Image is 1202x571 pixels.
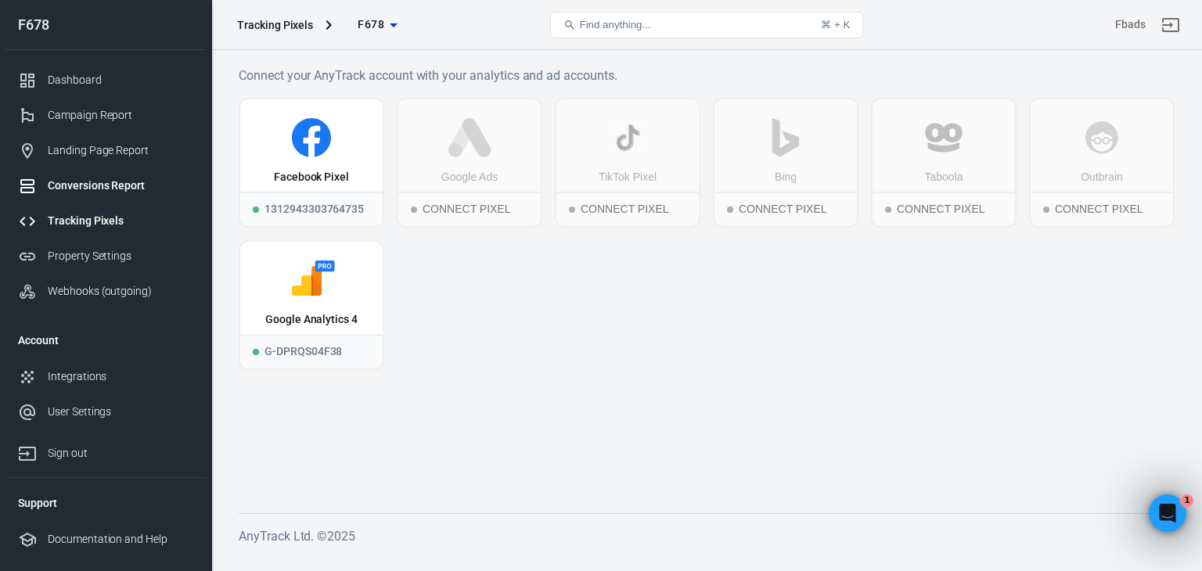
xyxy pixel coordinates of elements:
a: Landing Page Report [5,133,206,168]
a: Dashboard [5,63,206,98]
span: Connect Pixel [885,206,891,213]
div: Taboola [924,170,963,185]
button: TaboolaConnect PixelConnect Pixel [871,98,1017,228]
div: TikTok Pixel [599,170,657,185]
div: Documentation and Help [48,531,193,548]
a: Sign out [1152,6,1189,44]
div: Facebook Pixel [274,170,349,185]
div: Connect Pixel [1031,192,1173,226]
div: Connect Pixel [556,192,699,226]
div: Tracking Pixels [237,17,313,33]
button: Google AdsConnect PixelConnect Pixel [397,98,542,228]
span: 1 [1181,494,1193,507]
h6: AnyTrack Ltd. © 2025 [239,526,1175,546]
a: User Settings [5,394,206,429]
a: Integrations [5,359,206,394]
div: Sign out [48,445,193,461]
a: Sign out [5,429,206,471]
iframe: Intercom live chat [1149,494,1186,532]
div: Campaign Report [48,107,193,124]
div: G-DPRQS04F38 [240,334,383,368]
div: Connect Pixel [873,192,1015,226]
span: Find anything... [579,19,650,31]
div: Dashboard [48,72,193,88]
a: Campaign Report [5,98,206,133]
button: OutbrainConnect PixelConnect Pixel [1029,98,1175,228]
div: 1312943303764735 [240,192,383,226]
div: Google Ads [441,170,498,185]
a: Facebook PixelRunning1312943303764735 [239,98,384,228]
div: Landing Page Report [48,142,193,159]
a: Conversions Report [5,168,206,203]
div: Integrations [48,368,193,385]
span: Connect Pixel [727,206,733,213]
a: Tracking Pixels [5,203,206,239]
span: Connect Pixel [569,206,575,213]
span: Running [253,206,259,213]
div: Property Settings [48,248,193,264]
div: Connect Pixel [714,192,857,226]
span: F678 [358,15,384,34]
div: Connect Pixel [398,192,541,226]
div: Webhooks (outgoing) [48,283,193,300]
div: Outbrain [1081,170,1123,185]
button: Find anything...⌘ + K [550,12,863,38]
div: Tracking Pixels [48,213,193,229]
span: Connect Pixel [411,206,417,213]
a: Webhooks (outgoing) [5,274,206,309]
div: Google Analytics 4 [265,312,358,328]
a: Property Settings [5,239,206,274]
button: F678 [338,10,416,39]
button: BingConnect PixelConnect Pixel [713,98,858,228]
button: TikTok PixelConnect PixelConnect Pixel [555,98,700,228]
a: Google Analytics 4RunningG-DPRQS04F38 [239,240,384,370]
div: Bing [775,170,797,185]
h6: Connect your AnyTrack account with your analytics and ad accounts. [239,66,1175,85]
li: Account [5,321,206,359]
span: Running [253,349,259,355]
div: User Settings [48,404,193,420]
div: F678 [5,18,206,32]
span: Connect Pixel [1043,206,1049,213]
div: Account id: tR2bt8Tt [1115,16,1146,33]
div: Conversions Report [48,178,193,194]
div: ⌘ + K [821,19,850,31]
li: Support [5,484,206,522]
